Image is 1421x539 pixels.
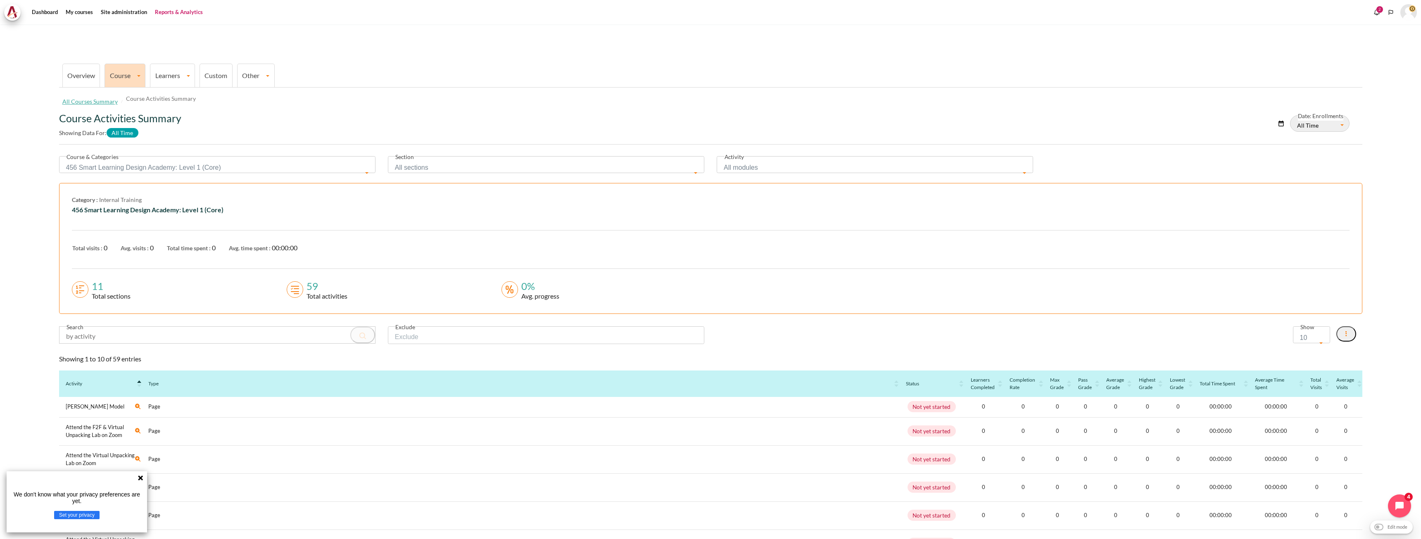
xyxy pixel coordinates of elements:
[303,291,347,301] div: Total activities
[1003,370,1043,397] th: Completion rate : activate to sort column ascending
[66,162,363,173] span: 456 Smart Learning Design Academy: Level 1 (Core)
[1100,445,1132,473] td: 0
[908,425,956,437] span: Not yet started
[212,243,216,253] label: 0
[1163,417,1193,445] td: 0
[1304,501,1330,530] td: 0
[908,401,956,412] span: Not yet started
[1330,445,1362,473] td: 0
[1043,473,1072,501] td: 0
[1100,501,1132,530] td: 0
[908,482,956,493] span: Not yet started
[1072,501,1100,530] td: 0
[204,71,227,79] a: Custom
[66,423,135,439] span: Attend the F2F & Virtual Unpacking Lab on Zoom
[104,244,107,252] span: 0
[62,96,118,107] a: All Courses Summary
[899,370,964,397] th: Status : activate to sort column ascending
[150,71,195,79] a: Learners
[142,501,899,530] td: Page
[105,71,145,79] a: Course
[29,4,61,21] a: Dashboard
[1304,397,1330,417] td: 0
[725,153,744,161] label: Activity
[1193,445,1248,473] td: 00:00:00
[1139,376,1157,391] div: Highest grade
[152,4,206,21] a: Reports & Analytics
[1293,326,1330,343] span: 10
[1376,6,1383,13] div: 2
[59,327,375,343] input: by activity
[1385,6,1397,19] button: Languages
[1043,501,1072,530] td: 0
[1248,501,1304,530] td: 00:00:00
[964,417,1003,445] td: 0
[142,417,899,445] td: Page
[1193,370,1248,397] th: Total time spent : activate to sort column ascending
[121,94,196,109] li: Course Activities Summary
[1072,473,1100,501] td: 0
[1298,112,1343,121] label: Date: Enrollments
[99,196,142,203] span: Internal Training
[1132,397,1163,417] td: 0
[395,153,414,161] label: Section
[1300,323,1314,332] label: Show
[1163,473,1193,501] td: 0
[72,205,1350,214] div: 456 Smart Learning Design Academy: Level 1 (Core)
[1132,417,1163,445] td: 0
[1106,376,1125,391] div: Average grade
[1248,397,1304,417] td: 00:00:00
[906,380,958,387] div: Status
[1100,473,1132,501] td: 0
[67,153,119,161] label: Course & Categories
[1100,417,1132,445] td: 0
[67,323,83,332] label: Search
[388,156,704,173] span: All sections
[1078,376,1093,391] div: Pass grade
[1330,397,1362,417] td: 0
[59,156,375,173] span: 456 Smart Learning Design Academy: Level 1 (Core)
[1248,417,1304,445] td: 00:00:00
[1043,417,1072,445] td: 0
[1304,473,1330,501] td: 0
[1003,397,1043,417] td: 0
[67,71,95,79] a: Overview
[167,245,211,252] span: Total time spent :
[10,491,144,504] p: We don't know what your privacy preferences are yet.
[229,245,271,252] span: Avg. time spent :
[395,323,415,332] label: Exclude
[1072,445,1100,473] td: 0
[1255,376,1297,391] div: Average time spent
[1132,370,1163,397] th: Highest grade : activate to sort column ascending
[964,473,1003,501] td: 0
[1248,370,1304,397] th: Average time spent : activate to sort column ascending
[1200,380,1242,387] div: Total time spent
[717,156,1033,173] span: All modules
[1010,376,1037,391] div: Completion rate
[66,403,135,411] span: [PERSON_NAME] Model
[121,245,149,252] span: Avg. visits :
[1193,501,1248,530] td: 00:00:00
[54,511,100,519] button: Set your privacy
[1330,417,1362,445] td: 0
[1163,445,1193,473] td: 0
[1371,6,1383,19] div: Show notification window with 2 new notifications
[72,196,98,203] span: Category :
[1330,370,1362,397] th: Average visits : activate to sort column ascending
[7,6,18,19] img: Architeck
[518,291,559,301] div: Avg. progress
[303,281,347,291] div: 59
[908,454,956,465] span: Not yet started
[272,243,297,253] label: 00:00:00
[107,128,139,137] span: All Time
[1003,473,1043,501] td: 0
[59,370,142,397] th: Activity : activate to sort column descending
[1043,445,1072,473] td: 0
[1170,376,1186,391] div: Lowest grade
[142,445,899,473] td: Page
[63,4,96,21] a: My courses
[724,162,1021,173] span: All modules
[1193,397,1248,417] td: 00:00:00
[1043,370,1072,397] th: Max grade : activate to sort column ascending
[1072,370,1100,397] th: Pass grade : activate to sort column ascending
